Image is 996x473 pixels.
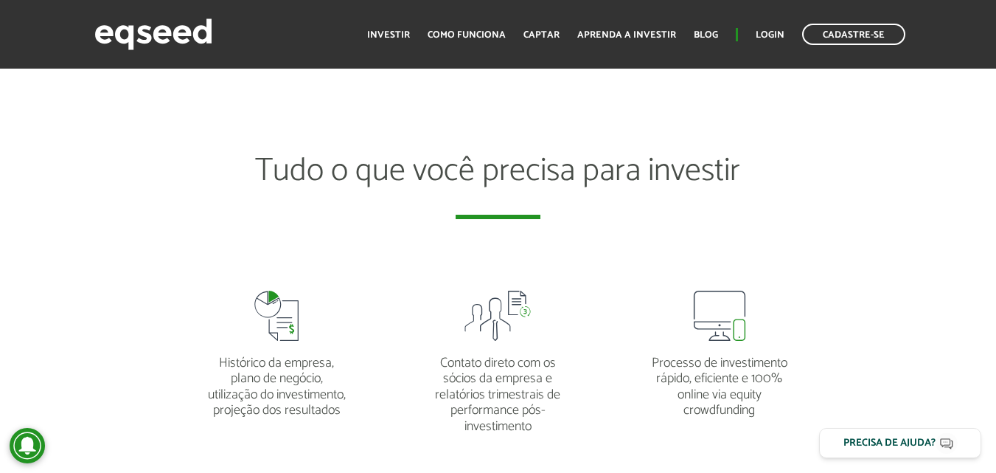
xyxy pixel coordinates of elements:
[650,341,789,419] p: Processo de investimento rápido, eficiente e 100% online via equity crowdfunding
[756,30,784,40] a: Login
[802,24,905,45] a: Cadastre-se
[577,30,676,40] a: Aprenda a investir
[523,30,560,40] a: Captar
[367,30,410,40] a: Investir
[428,341,568,435] p: Contato direto com os sócios da empresa e relatórios trimestrais de performance pós-investimento
[94,15,212,54] img: EqSeed
[177,153,819,218] h2: Tudo o que você precisa para investir
[207,341,346,419] p: Histórico da empresa, plano de negócio, utilização do investimento, projeção dos resultados
[694,30,718,40] a: Blog
[428,30,506,40] a: Como funciona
